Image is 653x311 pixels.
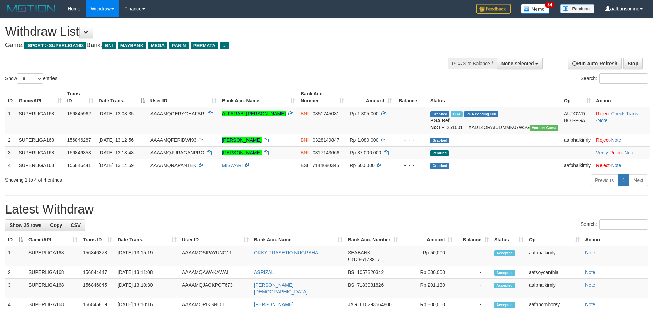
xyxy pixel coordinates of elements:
[348,282,356,288] span: BSI
[526,233,582,246] th: Op: activate to sort column ascending
[313,137,339,143] span: Copy 0328149847 to clipboard
[67,163,91,168] span: 156846441
[312,163,339,168] span: Copy 7144680345 to clipboard
[397,149,425,156] div: - - -
[397,110,425,117] div: - - -
[5,25,428,38] h1: Withdraw List
[401,279,455,298] td: Rp 201,130
[222,163,243,168] a: MISWARI
[526,266,582,279] td: aafsoycanthlai
[348,257,380,262] span: Copy 901266178817 to clipboard
[5,266,26,279] td: 2
[362,302,394,307] span: Copy 102935648005 to clipboard
[99,137,134,143] span: [DATE] 13:12:56
[591,174,618,186] a: Previous
[301,150,309,155] span: BNI
[5,246,26,266] td: 1
[611,111,638,116] a: Check Trans
[455,298,492,311] td: -
[26,298,80,311] td: SUPERLIGA168
[115,233,179,246] th: Date Trans.: activate to sort column ascending
[80,298,115,311] td: 156845869
[451,111,463,117] span: Marked by aafsoycanthlai
[99,150,134,155] span: [DATE] 13:13:48
[448,58,497,69] div: PGA Site Balance /
[99,163,134,168] span: [DATE] 13:14:59
[561,107,593,134] td: AUTOWD-BOT-PGA
[148,88,219,107] th: User ID: activate to sort column ascending
[581,73,648,84] label: Search:
[5,174,267,183] div: Showing 1 to 4 of 4 entries
[118,42,146,49] span: MAYBANK
[430,111,449,117] span: Grabbed
[596,111,610,116] a: Reject
[148,42,168,49] span: MEGA
[530,125,558,131] span: Vendor URL: https://trx31.1velocity.biz
[150,137,197,143] span: AAAAMQFERIDWI93
[596,137,610,143] a: Reject
[526,246,582,266] td: aafphalkimly
[16,146,64,159] td: SUPERLIGA168
[80,233,115,246] th: Trans ID: activate to sort column ascending
[298,88,347,107] th: Bank Acc. Number: activate to sort column ascending
[521,4,550,14] img: Button%20Memo.svg
[593,88,650,107] th: Action
[222,111,286,116] a: ALFARABI [PERSON_NAME]
[492,233,526,246] th: Status: activate to sort column ascending
[5,42,428,49] h4: Game: Bank:
[99,111,134,116] span: [DATE] 13:08:35
[313,150,339,155] span: Copy 0317143666 to clipboard
[150,150,204,155] span: AAAAMQJURAGANPRO
[476,4,511,14] img: Feedback.jpg
[102,42,116,49] span: BNI
[10,222,41,228] span: Show 25 rows
[593,134,650,146] td: ·
[561,134,593,146] td: aafphalkimly
[179,279,251,298] td: AAAAMQJACKPOT673
[350,163,374,168] span: Rp 500.000
[222,137,261,143] a: [PERSON_NAME]
[526,298,582,311] td: aafnhornborey
[348,269,356,275] span: BSI
[26,246,80,266] td: SUPERLIGA168
[430,150,449,156] span: Pending
[455,246,492,266] td: -
[80,279,115,298] td: 156846045
[609,150,623,155] a: Reject
[581,219,648,230] label: Search:
[494,270,515,276] span: Accepted
[115,298,179,311] td: [DATE] 13:10:16
[251,233,345,246] th: Bank Acc. Name: activate to sort column ascending
[179,298,251,311] td: AAAAMQRIKSNL01
[401,266,455,279] td: Rp 600,000
[593,159,650,172] td: ·
[5,107,16,134] td: 1
[5,298,26,311] td: 4
[593,107,650,134] td: · ·
[254,269,274,275] a: ASRIZAL
[494,283,515,288] span: Accepted
[67,111,91,116] span: 156845962
[397,137,425,143] div: - - -
[611,163,621,168] a: Note
[115,246,179,266] td: [DATE] 13:15:19
[5,159,16,172] td: 4
[593,146,650,159] td: · ·
[618,174,629,186] a: 1
[568,58,622,69] a: Run Auto-Refresh
[585,269,595,275] a: Note
[585,282,595,288] a: Note
[169,42,189,49] span: PANIN
[179,266,251,279] td: AAAAMQAWAKAWAI
[115,266,179,279] td: [DATE] 13:11:08
[301,137,309,143] span: BNI
[494,250,515,256] span: Accepted
[5,3,57,14] img: MOTION_logo.png
[150,111,206,116] span: AAAAMQGERYGHAFARI
[220,42,229,49] span: ...
[50,222,62,228] span: Copy
[494,302,515,308] span: Accepted
[430,163,449,169] span: Grabbed
[585,302,595,307] a: Note
[430,138,449,143] span: Grabbed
